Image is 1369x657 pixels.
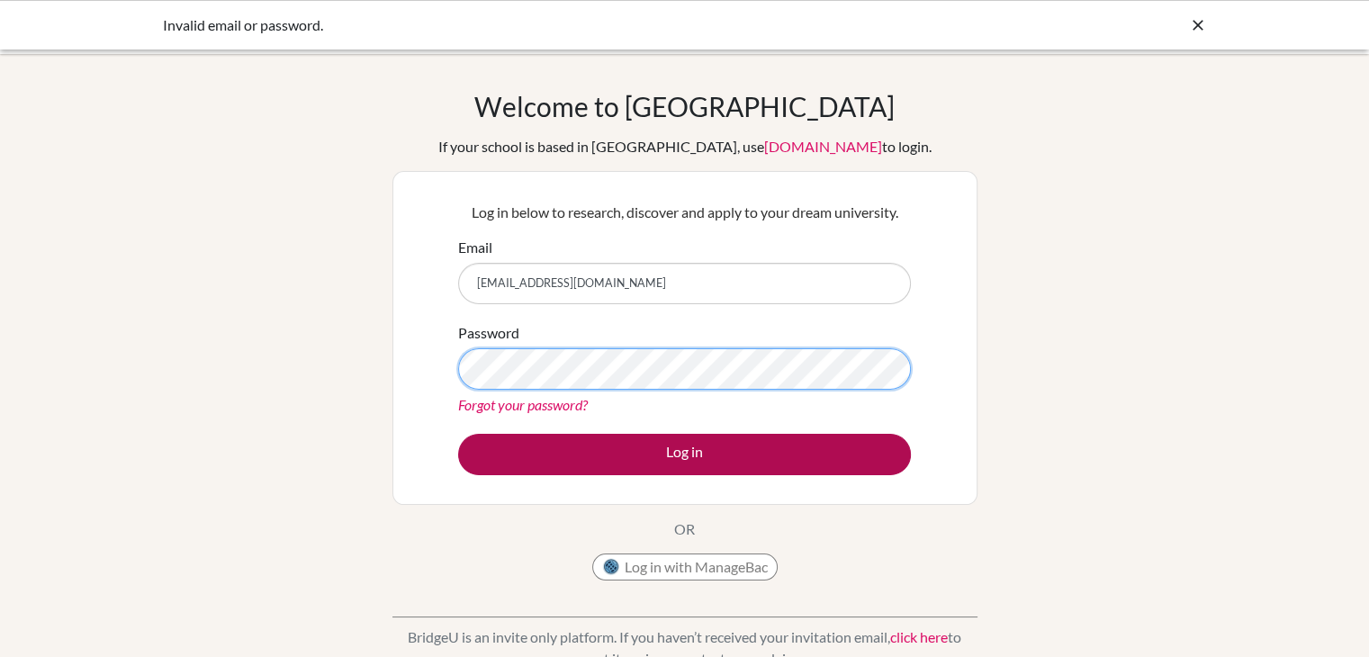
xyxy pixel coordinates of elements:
label: Email [458,237,492,258]
div: If your school is based in [GEOGRAPHIC_DATA], use to login. [438,136,932,157]
button: Log in with ManageBac [592,553,778,580]
p: Log in below to research, discover and apply to your dream university. [458,202,911,223]
div: Invalid email or password. [163,14,937,36]
a: Forgot your password? [458,396,588,413]
a: click here [890,628,948,645]
a: [DOMAIN_NAME] [764,138,882,155]
h1: Welcome to [GEOGRAPHIC_DATA] [474,90,895,122]
p: OR [674,518,695,540]
button: Log in [458,434,911,475]
label: Password [458,322,519,344]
